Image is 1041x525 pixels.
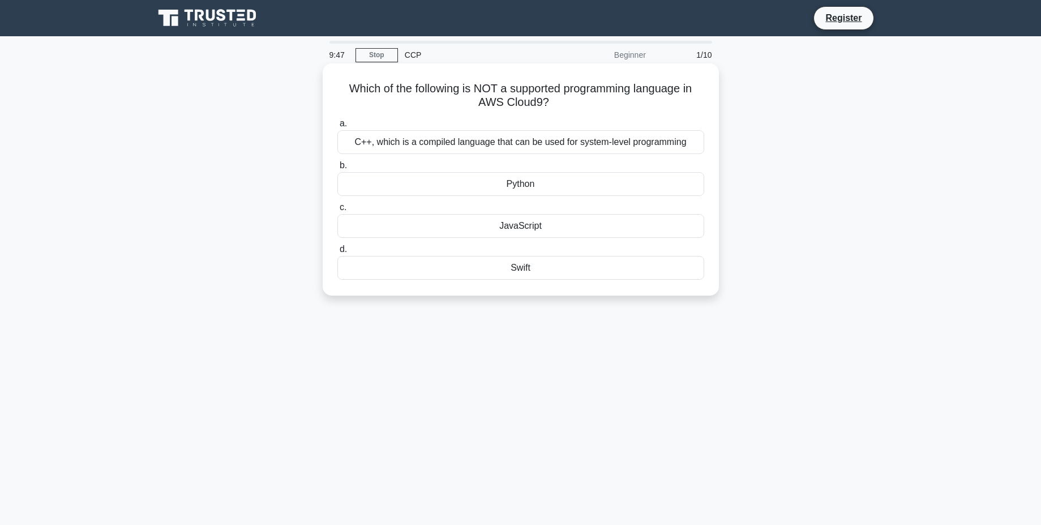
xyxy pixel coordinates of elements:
a: Stop [355,48,398,62]
div: 1/10 [653,44,719,66]
div: JavaScript [337,214,704,238]
a: Register [819,11,868,25]
div: Python [337,172,704,196]
span: c. [340,202,346,212]
div: 9:47 [323,44,355,66]
span: b. [340,160,347,170]
span: a. [340,118,347,128]
div: Swift [337,256,704,280]
h5: Which of the following is NOT a supported programming language in AWS Cloud9? [336,82,705,110]
div: C++, which is a compiled language that can be used for system-level programming [337,130,704,154]
span: d. [340,244,347,254]
div: CCP [398,44,554,66]
div: Beginner [554,44,653,66]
